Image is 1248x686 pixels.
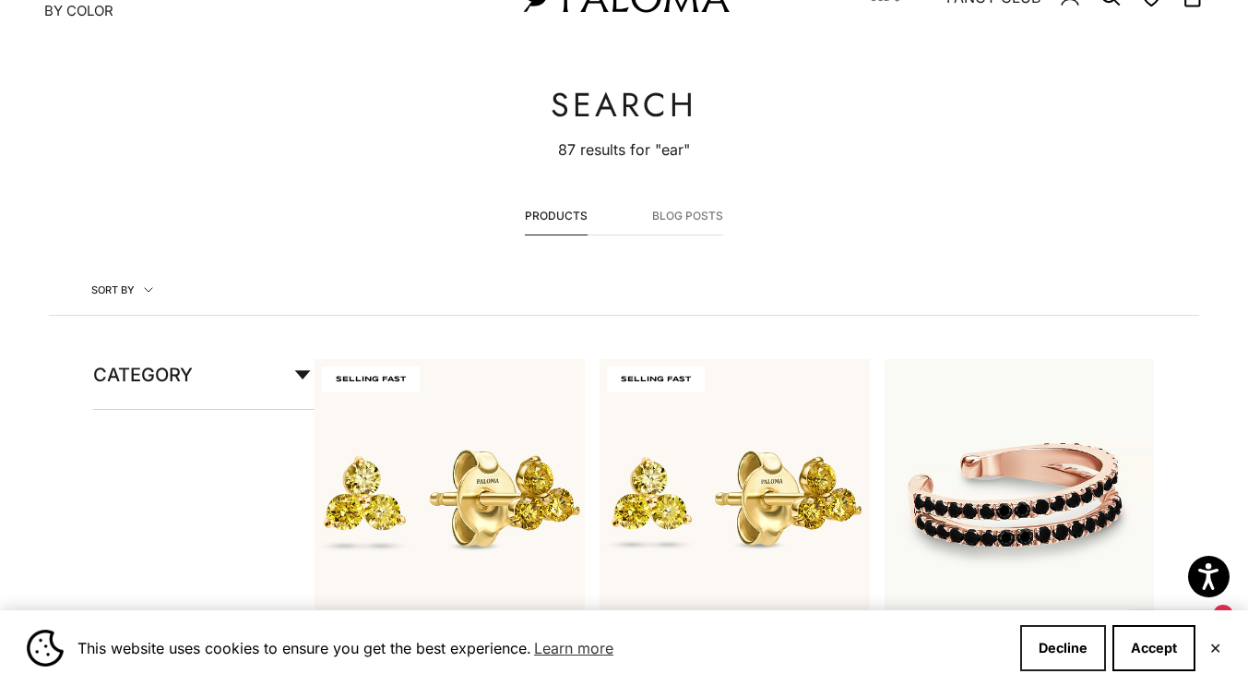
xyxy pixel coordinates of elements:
[322,367,420,392] span: SELLING FAST
[93,359,193,391] span: Category
[551,138,697,162] p: 87 results for "ear"
[1020,625,1106,671] button: Decline
[885,359,1155,630] img: #RoseGold
[315,359,585,630] img: #YellowGold
[607,367,705,392] span: SELLING FAST
[525,207,588,235] button: Products
[93,359,315,409] summary: Category
[1112,625,1195,671] button: Accept
[49,265,196,315] button: Sort by
[1209,643,1221,654] button: Close
[44,2,113,20] summary: By Color
[91,282,153,298] span: Sort by
[531,634,616,662] a: Learn more
[652,207,723,235] button: Blog posts
[551,86,697,123] h1: Search
[600,359,870,630] img: #YellowGold
[77,634,1005,662] span: This website uses cookies to ensure you get the best experience.
[27,630,64,667] img: Cookie banner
